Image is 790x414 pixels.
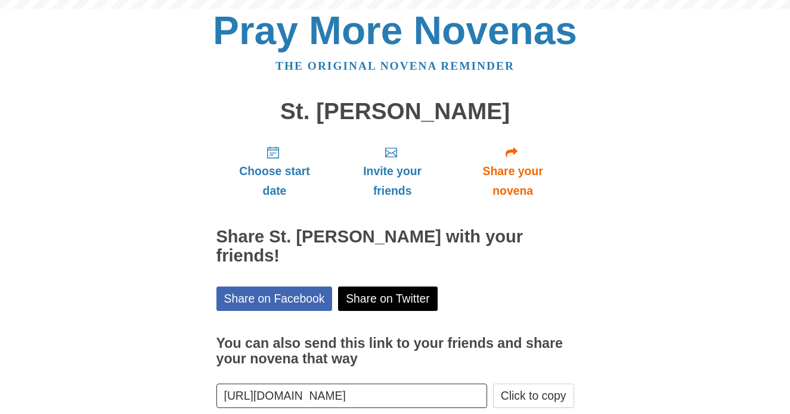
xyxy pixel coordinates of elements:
[216,228,574,266] h2: Share St. [PERSON_NAME] with your friends!
[216,336,574,366] h3: You can also send this link to your friends and share your novena that way
[464,161,562,201] span: Share your novena
[333,136,451,207] a: Invite your friends
[493,384,574,408] button: Click to copy
[213,8,577,52] a: Pray More Novenas
[228,161,321,201] span: Choose start date
[216,287,333,311] a: Share on Facebook
[338,287,438,311] a: Share on Twitter
[275,60,515,72] a: The original novena reminder
[452,136,574,207] a: Share your novena
[216,136,333,207] a: Choose start date
[345,161,439,201] span: Invite your friends
[216,99,574,124] h1: St. [PERSON_NAME]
